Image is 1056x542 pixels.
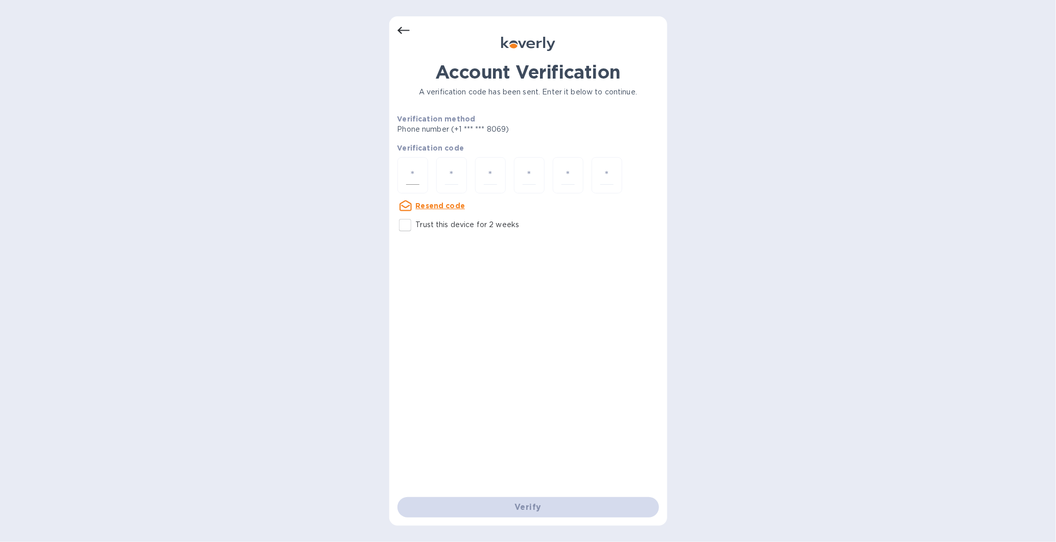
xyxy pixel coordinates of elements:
u: Resend code [416,202,465,210]
p: Trust this device for 2 weeks [416,219,520,230]
p: Phone number (+1 *** *** 8069) [397,124,588,135]
p: Verification code [397,143,659,153]
h1: Account Verification [397,61,659,83]
p: A verification code has been sent. Enter it below to continue. [397,87,659,97]
b: Verification method [397,115,476,123]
